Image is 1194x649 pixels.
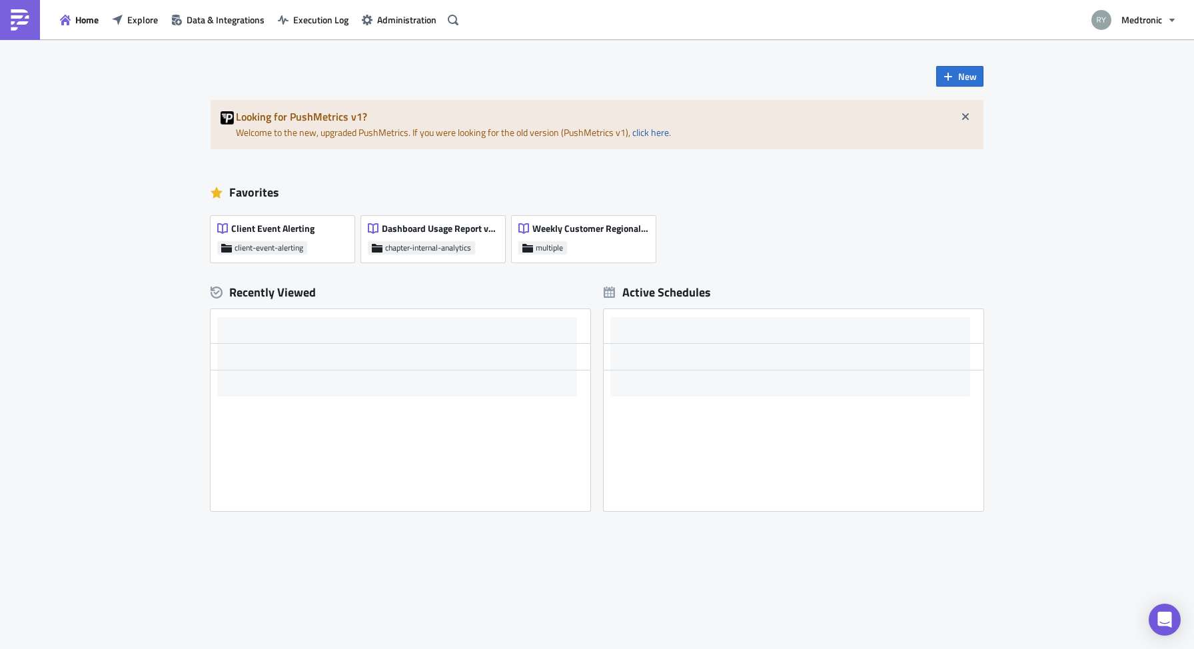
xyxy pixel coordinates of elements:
[382,223,498,235] span: Dashboard Usage Report v0.0
[236,111,973,122] h5: Looking for PushMetrics v1?
[536,243,563,253] span: multiple
[361,209,512,263] a: Dashboard Usage Report v0.0chapter-internal-analytics
[377,13,436,27] span: Administration
[271,9,355,30] button: Execution Log
[958,69,977,83] span: New
[1121,13,1162,27] span: Medtronic
[235,243,303,253] span: client-event-alerting
[532,223,648,235] span: Weekly Customer Regional Slack v0.0
[75,13,99,27] span: Home
[1083,5,1184,35] button: Medtronic
[385,243,471,253] span: chapter-internal-analytics
[53,9,105,30] button: Home
[211,100,983,149] div: Welcome to the new, upgraded PushMetrics. If you were looking for the old version (PushMetrics v1...
[604,285,711,300] div: Active Schedules
[512,209,662,263] a: Weekly Customer Regional Slack v0.0multiple
[1090,9,1113,31] img: Avatar
[231,223,314,235] span: Client Event Alerting
[293,13,348,27] span: Execution Log
[187,13,265,27] span: Data & Integrations
[936,66,983,87] button: New
[211,283,590,303] div: Recently Viewed
[211,183,983,203] div: Favorites
[1149,604,1181,636] div: Open Intercom Messenger
[632,125,669,139] a: click here
[9,9,31,31] img: PushMetrics
[165,9,271,30] button: Data & Integrations
[211,209,361,263] a: Client Event Alertingclient-event-alerting
[355,9,443,30] button: Administration
[127,13,158,27] span: Explore
[105,9,165,30] button: Explore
